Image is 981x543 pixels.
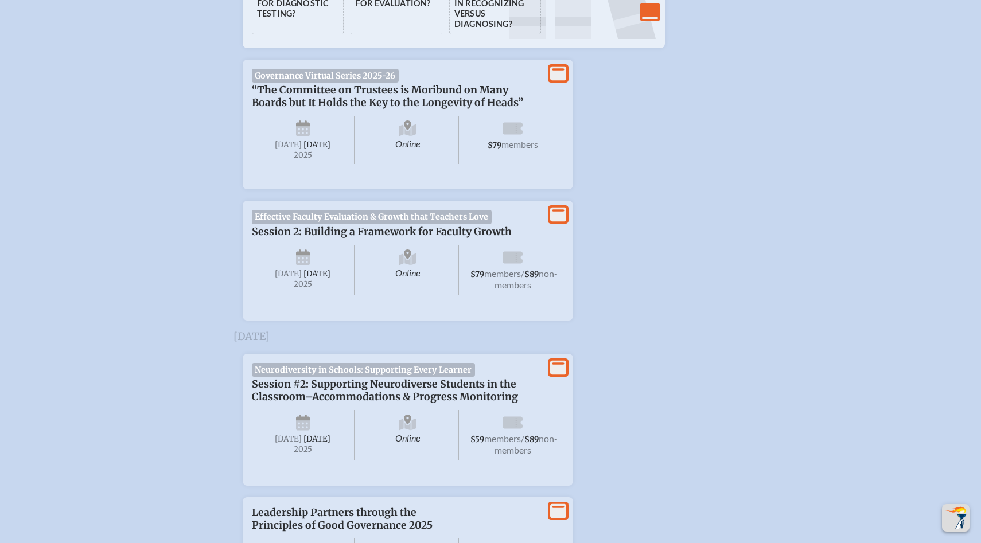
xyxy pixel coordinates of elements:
span: members [484,433,521,444]
span: non-members [495,268,558,290]
span: Effective Faculty Evaluation & Growth that Teachers Love [252,210,492,224]
span: “The Committee on Trustees is Moribund on Many Boards but It Holds the Key to the Longevity of He... [252,84,523,109]
span: $89 [524,269,539,279]
span: Online [357,116,460,164]
span: [DATE] [275,434,302,444]
span: Online [357,245,460,295]
span: / [521,433,524,444]
img: To the top [944,506,967,529]
span: [DATE] [303,434,330,444]
span: $59 [470,435,484,444]
span: 2025 [261,280,345,288]
span: 2025 [261,445,345,454]
span: Leadership Partners through the Principles of Good Governance 2025 [252,506,433,532]
span: Session #2: Supporting Neurodiverse Students in the Classroom–Accommodations & Progress Monitoring [252,378,518,403]
span: Session 2: Building a Framework for Faculty Growth [252,225,512,238]
span: [DATE] [275,269,302,279]
span: $79 [488,140,501,150]
span: non-members [495,433,558,455]
span: [DATE] [303,269,330,279]
span: $79 [470,269,484,279]
span: $89 [524,435,539,444]
span: Governance Virtual Series 2025-26 [252,69,399,83]
span: [DATE] [303,140,330,150]
span: members [484,268,521,279]
span: / [521,268,524,279]
span: [DATE] [275,140,302,150]
span: 2025 [261,151,345,159]
span: Online [357,410,460,460]
span: Neurodiversity in Schools: Supporting Every Learner [252,363,475,377]
span: members [501,139,538,150]
button: Scroll Top [942,504,970,532]
h3: [DATE] [233,331,748,342]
